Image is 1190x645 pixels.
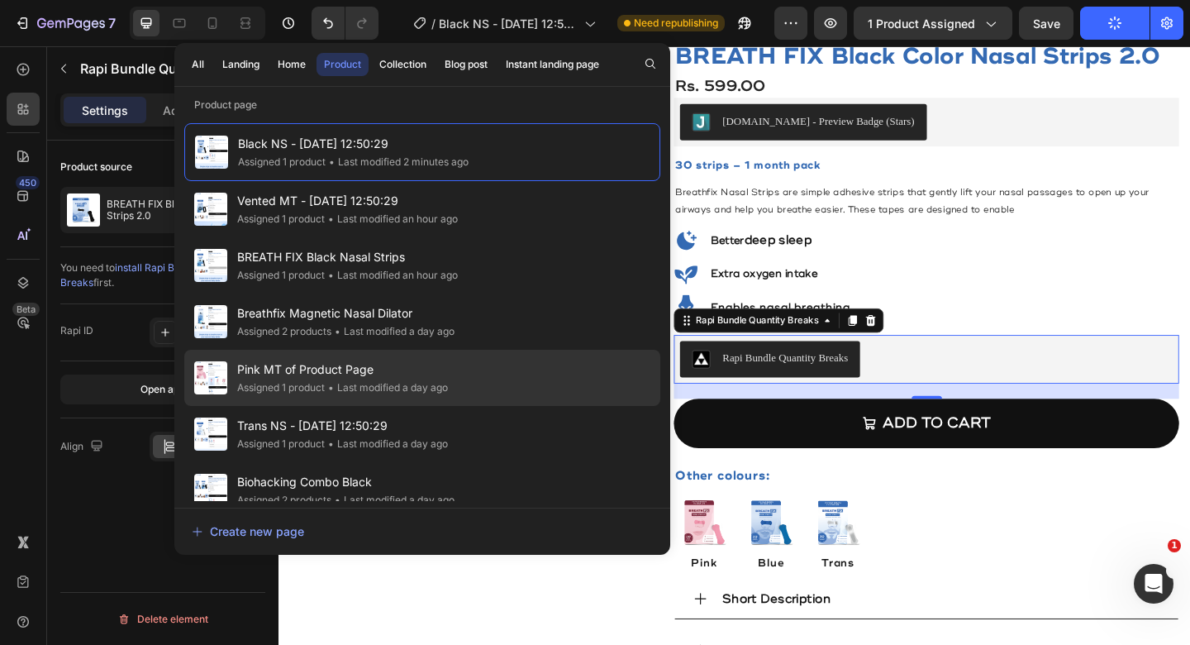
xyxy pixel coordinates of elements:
[174,97,670,113] p: Product page
[237,416,448,436] span: Trans NS - [DATE] 12:50:29
[436,321,632,361] button: Rapi Bundle Quantity Breaks
[328,269,334,281] span: •
[469,241,586,255] span: Extra oxygen intake
[191,515,654,548] button: Create new page
[657,400,774,421] div: add to CaRT
[575,485,641,552] img: Nasal-Strip-Transparent-pacck_1.png
[483,331,619,348] div: Rapi Bundle Quantity Breaks
[16,176,40,189] div: 450
[237,191,458,211] span: Vented MT - [DATE] 12:50:29
[278,57,306,72] div: Home
[237,211,325,227] div: Assigned 1 product
[237,323,331,340] div: Assigned 2 products
[326,154,469,170] div: Last modified 2 minutes ago
[868,15,975,32] span: 1 product assigned
[431,15,436,32] span: /
[60,160,132,174] div: Product source
[431,153,947,184] span: Breathfix Nasal Strips are simple adhesive strips that gently lift your nasal passages to open up...
[335,325,340,337] span: •
[431,456,978,480] p: Other colours:
[1134,564,1173,604] iframe: Intercom live chat
[237,436,325,452] div: Assigned 1 product
[192,523,304,540] div: Create new page
[107,198,259,222] p: BREATH FIX Black Color Nasal Strips 2.0
[325,436,448,452] div: Last modified a day ago
[108,13,116,33] p: 7
[60,436,107,458] div: Align
[317,53,369,76] button: Product
[238,154,326,170] div: Assigned 1 product
[430,384,979,437] button: add to CaRT&nbsp;
[498,53,607,76] button: Instant landing page
[634,16,718,31] span: Need republishing
[431,122,589,136] strong: 30 strips – 1 month pack
[237,472,455,492] span: Biohacking Combo Black
[1019,7,1073,40] button: Save
[328,381,334,394] span: •
[445,552,481,572] p: Pink
[854,7,1012,40] button: 1 product assigned
[26,391,45,411] button: Carousel Back Arrow
[430,31,979,56] div: Rs. 599.00
[437,53,495,76] button: Blog post
[215,53,267,76] button: Landing
[335,494,340,506] span: •
[325,380,448,396] div: Last modified a day ago
[184,53,212,76] button: All
[450,73,469,93] img: Judgeme.png
[1033,17,1060,31] span: Save
[237,492,331,509] div: Assigned 2 products
[324,57,361,72] div: Product
[439,15,578,32] span: Black NS - [DATE] 12:50:29
[60,606,265,633] button: Delete element
[80,59,259,79] p: Rapi Bundle Quantity Breaks
[328,437,334,450] span: •
[328,213,334,225] span: •
[329,155,335,168] span: •
[483,593,600,609] strong: Short Description
[372,147,392,167] button: Carousel Next Arrow
[278,46,1190,645] iframe: Design area
[67,193,100,227] img: product feature img
[222,57,259,72] div: Landing
[590,552,626,572] p: Trans
[237,247,458,267] span: BREATH FIX Black Nasal Strips
[468,198,581,226] h2: deep sleep
[140,382,185,397] div: Open app
[237,267,325,284] div: Assigned 1 product
[325,211,458,227] div: Last modified an hour ago
[163,102,219,119] p: Advanced
[331,492,455,509] div: Last modified a day ago
[270,53,313,76] button: Home
[372,391,392,411] button: Carousel Next Arrow
[1168,539,1181,552] span: 1
[502,485,569,552] img: Nasal-strip-blue-pack_1.png
[483,73,692,90] div: [DOMAIN_NAME] - Preview Badge (Stars)
[237,303,455,323] span: Breathfix Magnetic Nasal Dilator
[331,323,455,340] div: Last modified a day ago
[238,134,469,154] span: Black NS - [DATE] 12:50:29
[237,380,325,396] div: Assigned 1 product
[192,57,204,72] div: All
[436,63,705,103] button: Judge.me - Preview Badge (Stars)
[60,323,93,338] div: Rapi ID
[7,7,123,40] button: 7
[506,57,599,72] div: Instant landing page
[450,291,590,306] div: Rapi Bundle Quantity Breaks
[117,609,208,629] div: Delete element
[469,204,507,218] span: Better
[325,267,458,284] div: Last modified an hour ago
[469,277,621,291] span: Enables nasal breathing
[82,102,128,119] p: Settings
[445,57,488,72] div: Blog post
[372,53,434,76] button: Collection
[450,331,469,351] img: CJjMu9e-54QDEAE=.png
[379,57,426,72] div: Collection
[60,260,265,290] div: You need to first.
[60,261,242,289] span: install Rapi Bundle Quantity Breaks
[12,303,40,316] div: Beta
[430,485,496,552] img: Nasal-Strip-Pink-_1_-_1_-pack_1.png
[237,360,448,380] span: Pink MT of Product Page
[517,552,554,572] p: Blue
[312,7,378,40] div: Undo/Redo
